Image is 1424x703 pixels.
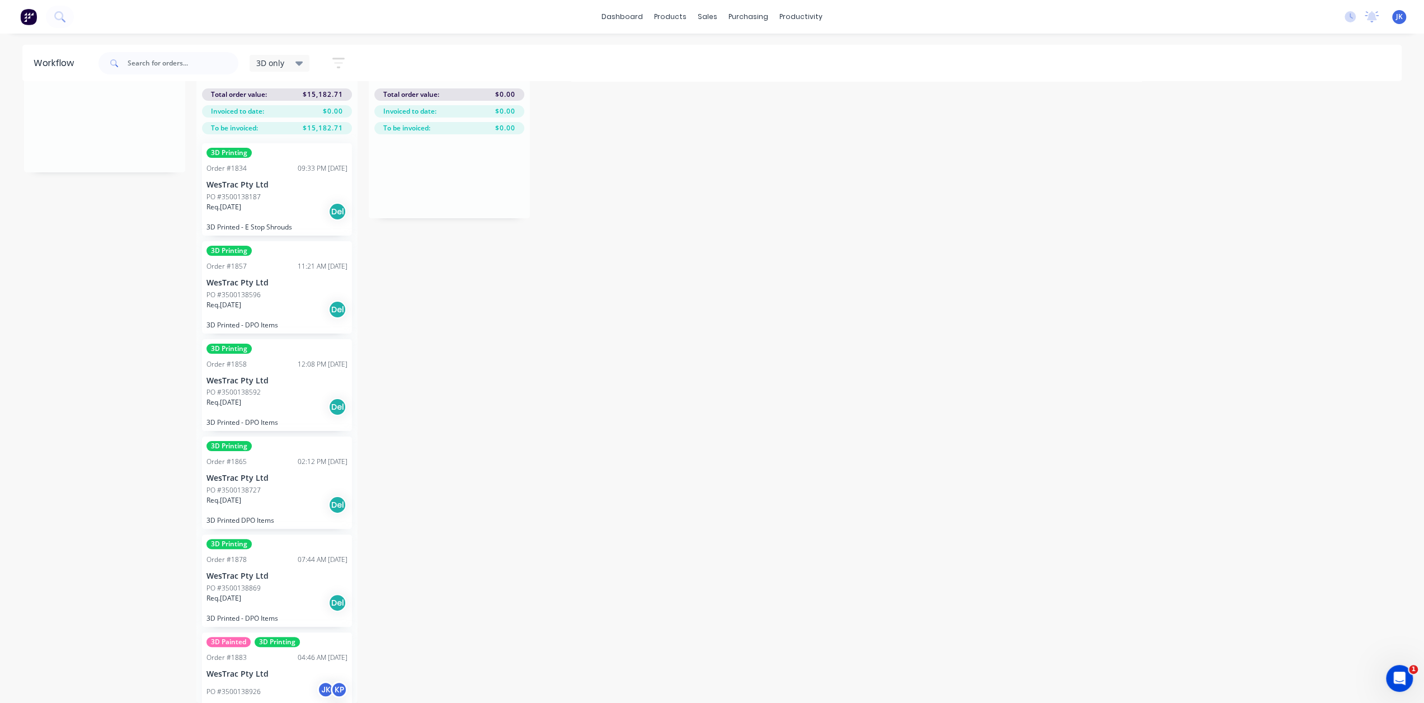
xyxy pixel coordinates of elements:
[206,300,241,310] p: Req. [DATE]
[495,106,515,116] span: $0.00
[303,90,343,100] span: $15,182.71
[206,583,261,593] p: PO #3500138869
[298,163,347,174] div: 09:33 PM [DATE]
[206,485,261,495] p: PO #3500138727
[256,57,284,69] span: 3D only
[206,344,252,354] div: 3D Printing
[206,148,252,158] div: 3D Printing
[206,614,347,622] p: 3D Printed - DPO Items
[202,241,352,334] div: 3D PrintingOrder #185711:21 AM [DATE]WesTrac Pty LtdPO #3500138596Req.[DATE]Del3D Printed - DPO I...
[206,637,251,647] div: 3D Painted
[206,474,347,483] p: WesTrac Pty Ltd
[323,106,343,116] span: $0.00
[206,359,247,369] div: Order #1858
[495,123,515,133] span: $0.00
[331,681,347,698] div: KP
[298,555,347,565] div: 07:44 AM [DATE]
[206,555,247,565] div: Order #1878
[206,321,347,329] p: 3D Printed - DPO Items
[202,535,352,627] div: 3D PrintingOrder #187807:44 AM [DATE]WesTrac Pty LtdPO #3500138869Req.[DATE]Del3D Printed - DPO I...
[206,495,241,505] p: Req. [DATE]
[206,397,241,407] p: Req. [DATE]
[692,8,723,25] div: sales
[206,457,247,467] div: Order #1865
[328,594,346,612] div: Del
[128,52,238,74] input: Search for orders...
[206,192,261,202] p: PO #3500138187
[206,653,247,663] div: Order #1883
[1409,665,1418,674] span: 1
[206,290,261,300] p: PO #3500138596
[206,441,252,451] div: 3D Printing
[206,669,347,679] p: WesTrac Pty Ltd
[774,8,828,25] div: productivity
[206,539,252,549] div: 3D Printing
[202,143,352,236] div: 3D PrintingOrder #183409:33 PM [DATE]WesTrac Pty LtdPO #3500138187Req.[DATE]Del3D Printed - E Sto...
[495,90,515,100] span: $0.00
[328,496,346,514] div: Del
[596,8,648,25] a: dashboard
[202,339,352,432] div: 3D PrintingOrder #185812:08 PM [DATE]WesTrac Pty LtdPO #3500138592Req.[DATE]Del3D Printed - DPO I...
[298,457,347,467] div: 02:12 PM [DATE]
[383,106,436,116] span: Invoiced to date:
[328,301,346,318] div: Del
[298,261,347,271] div: 11:21 AM [DATE]
[34,57,79,70] div: Workflow
[298,653,347,663] div: 04:46 AM [DATE]
[206,180,347,190] p: WesTrac Pty Ltd
[211,90,267,100] span: Total order value:
[206,387,261,397] p: PO #3500138592
[206,418,347,427] p: 3D Printed - DPO Items
[383,90,439,100] span: Total order value:
[211,123,258,133] span: To be invoiced:
[206,261,247,271] div: Order #1857
[206,376,347,386] p: WesTrac Pty Ltd
[317,681,334,698] div: JK
[206,593,241,603] p: Req. [DATE]
[206,223,347,231] p: 3D Printed - E Stop Shrouds
[206,571,347,581] p: WesTrac Pty Ltd
[1386,665,1413,692] iframe: Intercom live chat
[1396,12,1403,22] span: JK
[328,398,346,416] div: Del
[206,278,347,288] p: WesTrac Pty Ltd
[303,123,343,133] span: $15,182.71
[298,359,347,369] div: 12:08 PM [DATE]
[206,202,241,212] p: Req. [DATE]
[202,437,352,529] div: 3D PrintingOrder #186502:12 PM [DATE]WesTrac Pty LtdPO #3500138727Req.[DATE]Del3D Printed DPO Items
[206,246,252,256] div: 3D Printing
[206,516,347,524] p: 3D Printed DPO Items
[20,8,37,25] img: Factory
[648,8,692,25] div: products
[211,106,264,116] span: Invoiced to date:
[206,687,261,697] p: PO #3500138926
[255,637,300,647] div: 3D Printing
[723,8,774,25] div: purchasing
[206,163,247,174] div: Order #1834
[383,123,430,133] span: To be invoiced:
[328,203,346,221] div: Del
